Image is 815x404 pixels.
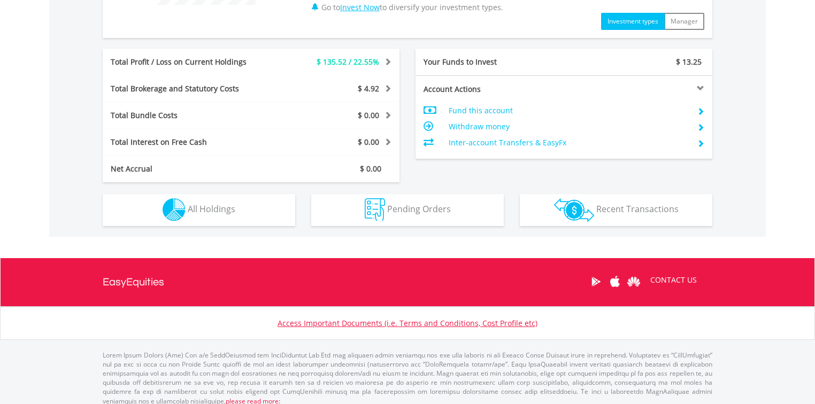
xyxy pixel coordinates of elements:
[596,203,679,215] span: Recent Transactions
[624,265,643,298] a: Huawei
[365,198,385,221] img: pending_instructions-wht.png
[664,13,704,30] button: Manager
[103,57,276,67] div: Total Profit / Loss on Current Holdings
[587,265,605,298] a: Google Play
[103,110,276,121] div: Total Bundle Costs
[676,57,702,67] span: $ 13.25
[449,103,689,119] td: Fund this account
[449,119,689,135] td: Withdraw money
[449,135,689,151] td: Inter-account Transfers & EasyFx
[643,265,704,295] a: CONTACT US
[358,83,379,94] span: $ 4.92
[605,265,624,298] a: Apple
[103,258,164,306] a: EasyEquities
[311,194,504,226] button: Pending Orders
[317,57,379,67] span: $ 135.52 / 22.55%
[278,318,537,328] a: Access Important Documents (i.e. Terms and Conditions, Cost Profile etc)
[520,194,712,226] button: Recent Transactions
[163,198,186,221] img: holdings-wht.png
[360,164,381,174] span: $ 0.00
[358,137,379,147] span: $ 0.00
[358,110,379,120] span: $ 0.00
[188,203,235,215] span: All Holdings
[103,164,276,174] div: Net Accrual
[416,84,564,95] div: Account Actions
[387,203,451,215] span: Pending Orders
[103,137,276,147] div: Total Interest on Free Cash
[340,2,380,12] a: Invest Now
[554,198,594,222] img: transactions-zar-wht.png
[103,194,295,226] button: All Holdings
[601,13,665,30] button: Investment types
[416,57,564,67] div: Your Funds to Invest
[103,83,276,94] div: Total Brokerage and Statutory Costs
